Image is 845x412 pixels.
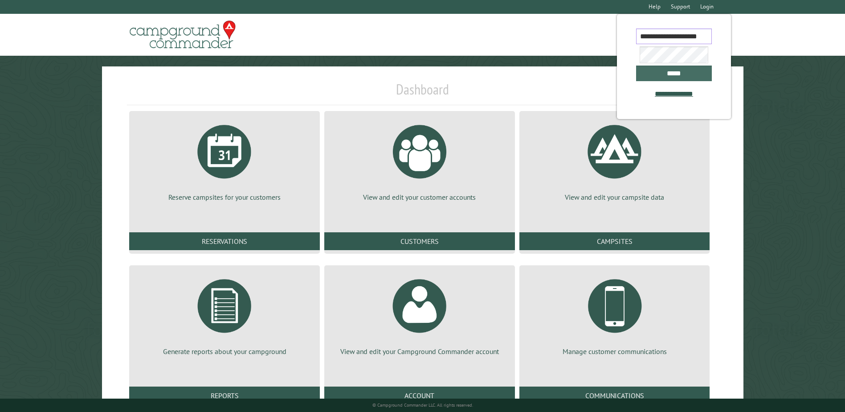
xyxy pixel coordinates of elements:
[140,118,309,202] a: Reserve campsites for your customers
[324,387,515,404] a: Account
[372,402,473,408] small: © Campground Commander LLC. All rights reserved.
[129,387,320,404] a: Reports
[335,272,504,356] a: View and edit your Campground Commander account
[335,346,504,356] p: View and edit your Campground Commander account
[140,346,309,356] p: Generate reports about your campground
[140,192,309,202] p: Reserve campsites for your customers
[530,272,699,356] a: Manage customer communications
[335,192,504,202] p: View and edit your customer accounts
[530,346,699,356] p: Manage customer communications
[129,232,320,250] a: Reservations
[140,272,309,356] a: Generate reports about your campground
[519,232,710,250] a: Campsites
[127,17,238,52] img: Campground Commander
[127,81,718,105] h1: Dashboard
[530,118,699,202] a: View and edit your campsite data
[335,118,504,202] a: View and edit your customer accounts
[519,387,710,404] a: Communications
[530,192,699,202] p: View and edit your campsite data
[324,232,515,250] a: Customers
